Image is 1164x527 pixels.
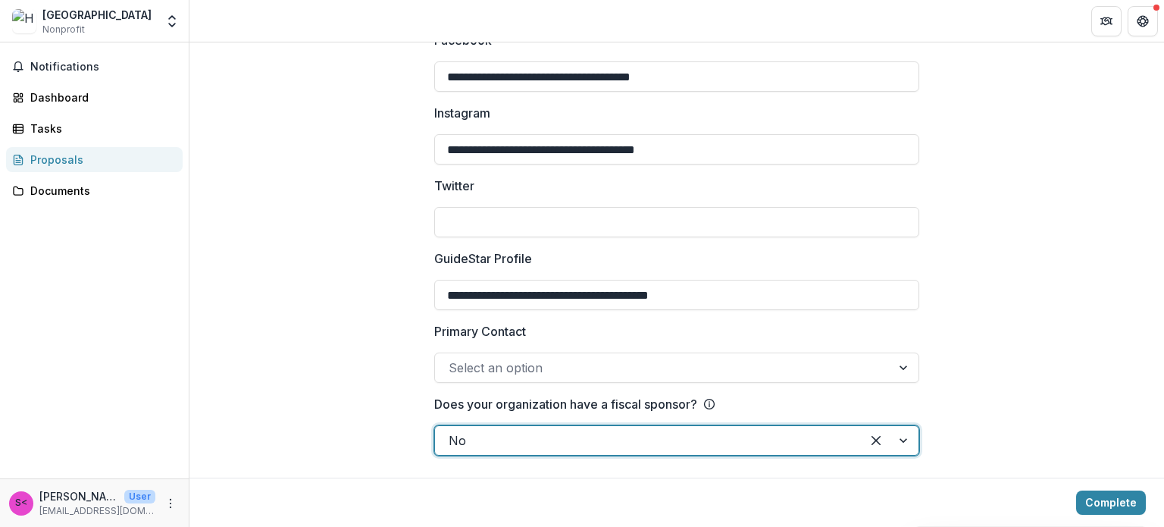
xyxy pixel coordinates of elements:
a: Documents [6,178,183,203]
p: Twitter [434,177,474,195]
div: Clear selected options [864,428,888,453]
p: Does your organization have a fiscal sponsor? [434,395,697,413]
div: Proposals [30,152,171,168]
button: Open entity switcher [161,6,183,36]
button: Partners [1091,6,1122,36]
button: Get Help [1128,6,1158,36]
p: Primary Contact [434,322,526,340]
span: Nonprofit [42,23,85,36]
span: Notifications [30,61,177,74]
a: Proposals [6,147,183,172]
div: Dashboard [30,89,171,105]
p: User [124,490,155,503]
p: GuideStar Profile [434,249,532,268]
div: [GEOGRAPHIC_DATA] [42,7,152,23]
div: Shannon Stanton Agbotse <drshannon@hosannaacademy.org> [15,498,27,508]
button: More [161,494,180,513]
p: Instagram [434,104,490,122]
div: Tasks [30,121,171,136]
img: Hosanna Academy [12,9,36,33]
button: Complete [1076,491,1146,515]
p: [PERSON_NAME] <[EMAIL_ADDRESS][DOMAIN_NAME]> [39,488,118,504]
p: [EMAIL_ADDRESS][DOMAIN_NAME] [39,504,155,518]
a: Dashboard [6,85,183,110]
a: Tasks [6,116,183,141]
div: Documents [30,183,171,199]
button: Notifications [6,55,183,79]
